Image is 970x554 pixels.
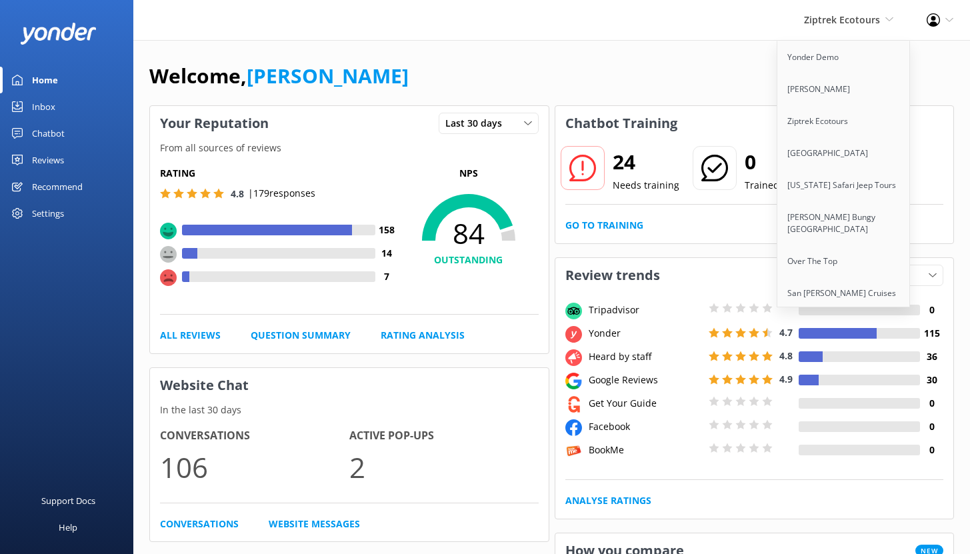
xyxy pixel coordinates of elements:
[269,517,360,531] a: Website Messages
[399,253,539,267] h4: OUTSTANDING
[585,419,705,434] div: Facebook
[381,328,465,343] a: Rating Analysis
[745,146,863,178] h2: 0
[248,186,315,201] p: | 179 responses
[920,349,943,364] h4: 36
[565,218,643,233] a: Go to Training
[585,396,705,411] div: Get Your Guide
[920,326,943,341] h4: 115
[349,445,539,489] p: 2
[777,201,911,245] a: [PERSON_NAME] Bungy [GEOGRAPHIC_DATA]
[779,349,793,362] span: 4.8
[777,245,911,277] a: Over The Top
[920,396,943,411] h4: 0
[32,93,55,120] div: Inbox
[777,73,911,105] a: [PERSON_NAME]
[349,427,539,445] h4: Active Pop-ups
[375,223,399,237] h4: 158
[565,493,651,508] a: Analyse Ratings
[920,373,943,387] h4: 30
[920,443,943,457] h4: 0
[160,166,399,181] h5: Rating
[150,368,549,403] h3: Website Chat
[399,166,539,181] p: NPS
[445,116,510,131] span: Last 30 days
[32,200,64,227] div: Settings
[32,67,58,93] div: Home
[585,443,705,457] div: BookMe
[777,41,911,73] a: Yonder Demo
[20,23,97,45] img: yonder-white-logo.png
[160,427,349,445] h4: Conversations
[777,105,911,137] a: Ziptrek Ecotours
[375,246,399,261] h4: 14
[804,13,880,26] span: Ziptrek Ecotours
[585,349,705,364] div: Heard by staff
[41,487,95,514] div: Support Docs
[920,303,943,317] h4: 0
[149,60,409,92] h1: Welcome,
[150,106,279,141] h3: Your Reputation
[251,328,351,343] a: Question Summary
[777,277,911,309] a: San [PERSON_NAME] Cruises
[32,120,65,147] div: Chatbot
[375,269,399,284] h4: 7
[745,178,863,193] p: Trained in the last 30 days
[777,137,911,169] a: [GEOGRAPHIC_DATA]
[150,141,549,155] p: From all sources of reviews
[613,178,679,193] p: Needs training
[779,373,793,385] span: 4.9
[247,62,409,89] a: [PERSON_NAME]
[779,326,793,339] span: 4.7
[160,328,221,343] a: All Reviews
[160,517,239,531] a: Conversations
[555,106,687,141] h3: Chatbot Training
[777,169,911,201] a: [US_STATE] Safari Jeep Tours
[613,146,679,178] h2: 24
[585,303,705,317] div: Tripadvisor
[555,258,670,293] h3: Review trends
[32,147,64,173] div: Reviews
[150,403,549,417] p: In the last 30 days
[231,187,244,200] span: 4.8
[59,514,77,541] div: Help
[32,173,83,200] div: Recommend
[399,217,539,250] span: 84
[920,419,943,434] h4: 0
[585,326,705,341] div: Yonder
[160,445,349,489] p: 106
[585,373,705,387] div: Google Reviews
